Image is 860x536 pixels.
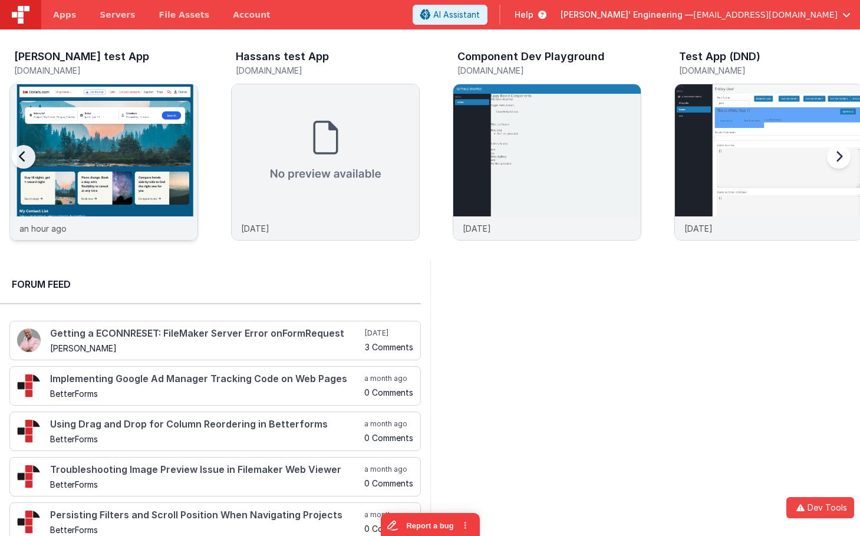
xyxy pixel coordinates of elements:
[17,328,41,352] img: 411_2.png
[457,51,605,63] h3: Component Dev Playground
[17,465,41,488] img: 295_2.png
[236,51,329,63] h3: Hassans test App
[364,510,413,519] h5: a month ago
[364,524,413,533] h5: 0 Comments
[50,525,362,534] h5: BetterForms
[9,457,421,496] a: Troubleshooting Image Preview Issue in Filemaker Web Viewer BetterForms a month ago 0 Comments
[463,222,491,235] p: [DATE]
[9,366,421,406] a: Implementing Google Ad Manager Tracking Code on Web Pages BetterForms a month ago 0 Comments
[14,51,149,63] h3: [PERSON_NAME] test App
[679,51,760,63] h3: Test App (DND)
[561,9,693,21] span: [PERSON_NAME]' Engineering —
[50,435,362,443] h5: BetterForms
[515,9,533,21] span: Help
[17,510,41,534] img: 295_2.png
[364,465,413,474] h5: a month ago
[364,419,413,429] h5: a month ago
[100,9,135,21] span: Servers
[241,222,269,235] p: [DATE]
[9,321,421,360] a: Getting a ECONNRESET: FileMaker Server Error onFormRequest [PERSON_NAME] [DATE] 3 Comments
[364,433,413,442] h5: 0 Comments
[17,419,41,443] img: 295_2.png
[236,66,420,75] h5: [DOMAIN_NAME]
[50,328,363,339] h4: Getting a ECONNRESET: FileMaker Server Error onFormRequest
[159,9,210,21] span: File Assets
[9,412,421,451] a: Using Drag and Drop for Column Reordering in Betterforms BetterForms a month ago 0 Comments
[50,465,362,475] h4: Troubleshooting Image Preview Issue in Filemaker Web Viewer
[50,480,362,489] h5: BetterForms
[14,66,198,75] h5: [DOMAIN_NAME]
[561,9,851,21] button: [PERSON_NAME]' Engineering — [EMAIL_ADDRESS][DOMAIN_NAME]
[50,419,362,430] h4: Using Drag and Drop for Column Reordering in Betterforms
[413,5,487,25] button: AI Assistant
[50,510,362,521] h4: Persisting Filters and Scroll Position When Navigating Projects
[786,497,854,518] button: Dev Tools
[364,388,413,397] h5: 0 Comments
[12,277,409,291] h2: Forum Feed
[364,374,413,383] h5: a month ago
[53,9,76,21] span: Apps
[50,344,363,353] h5: [PERSON_NAME]
[365,328,413,338] h5: [DATE]
[433,9,480,21] span: AI Assistant
[693,9,838,21] span: [EMAIL_ADDRESS][DOMAIN_NAME]
[50,374,362,384] h4: Implementing Google Ad Manager Tracking Code on Web Pages
[50,389,362,398] h5: BetterForms
[365,343,413,351] h5: 3 Comments
[364,479,413,488] h5: 0 Comments
[684,222,713,235] p: [DATE]
[457,66,641,75] h5: [DOMAIN_NAME]
[17,374,41,397] img: 295_2.png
